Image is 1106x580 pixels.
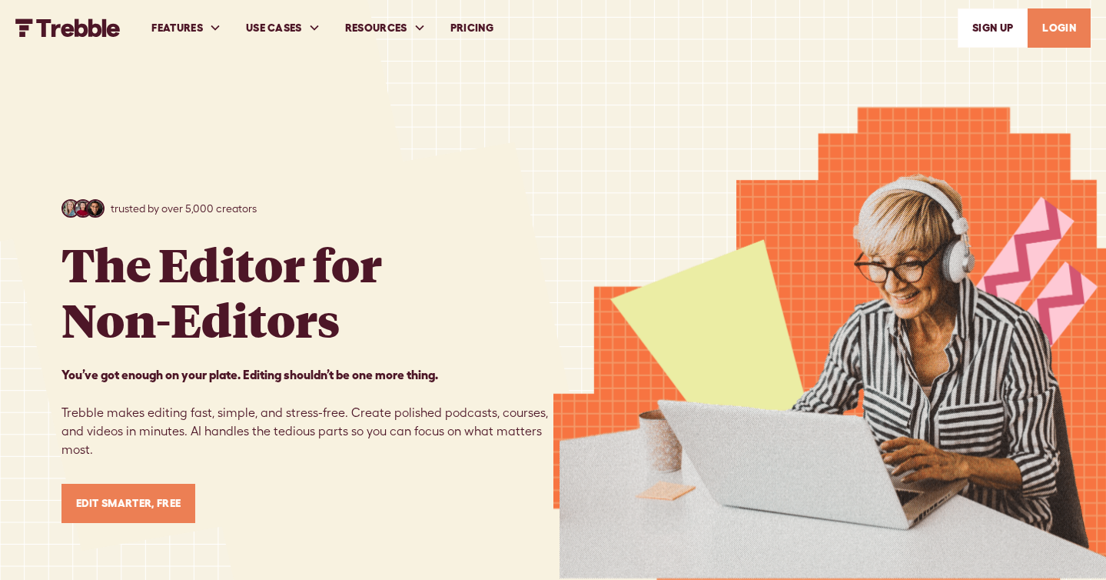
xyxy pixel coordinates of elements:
[345,20,407,36] div: RESOURCES
[61,368,438,382] strong: You’ve got enough on your plate. Editing shouldn’t be one more thing. ‍
[234,2,333,55] div: USE CASES
[1028,8,1091,48] a: LOGIN
[15,18,121,37] img: Trebble FM Logo
[61,236,382,347] h1: The Editor for Non-Editors
[139,2,234,55] div: FEATURES
[333,2,438,55] div: RESOURCES
[111,201,257,217] p: trusted by over 5,000 creators
[438,2,506,55] a: PRICING
[15,18,121,37] a: home
[61,484,196,523] a: Edit Smarter, Free
[246,20,302,36] div: USE CASES
[958,8,1028,48] a: SIGn UP
[61,365,553,459] p: Trebble makes editing fast, simple, and stress-free. Create polished podcasts, courses, and video...
[151,20,203,36] div: FEATURES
